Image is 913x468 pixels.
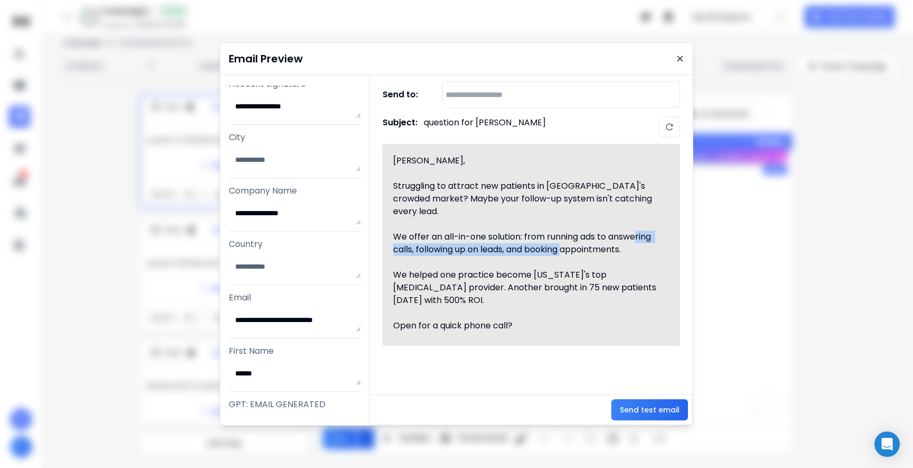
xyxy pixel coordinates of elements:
p: Country [229,238,361,251]
div: [PERSON_NAME], Struggling to attract new patients in [GEOGRAPHIC_DATA]'s crowded market? Maybe yo... [393,154,657,336]
p: GPT: EMAIL GENERATED [229,398,361,411]
h1: Send to: [383,88,425,101]
p: First Name [229,345,361,357]
p: Company Name [229,185,361,197]
button: Send test email [611,399,688,420]
h1: Email Preview [229,51,303,66]
p: question for [PERSON_NAME] [424,116,546,137]
p: Email [229,291,361,304]
div: Open Intercom Messenger [874,432,900,457]
h1: Subject: [383,116,417,137]
p: City [229,131,361,144]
